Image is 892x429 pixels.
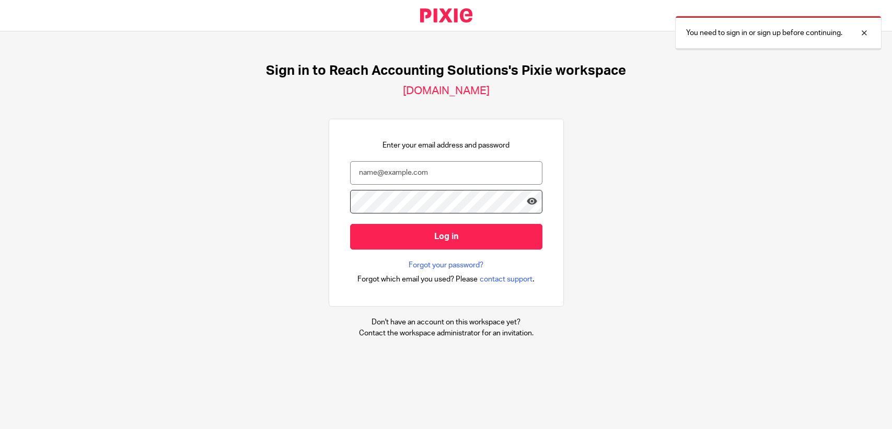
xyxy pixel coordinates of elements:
h2: [DOMAIN_NAME] [403,84,490,98]
div: . [357,273,535,285]
p: Don't have an account on this workspace yet? [359,317,534,328]
h1: Sign in to Reach Accounting Solutions's Pixie workspace [266,63,626,79]
p: Enter your email address and password [383,140,509,151]
a: Forgot your password? [409,260,483,270]
p: Contact the workspace administrator for an invitation. [359,328,534,338]
span: Forgot which email you used? Please [357,274,478,285]
input: name@example.com [350,161,542,185]
span: contact support [480,274,532,285]
p: You need to sign in or sign up before continuing. [686,28,842,38]
input: Log in [350,224,542,250]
